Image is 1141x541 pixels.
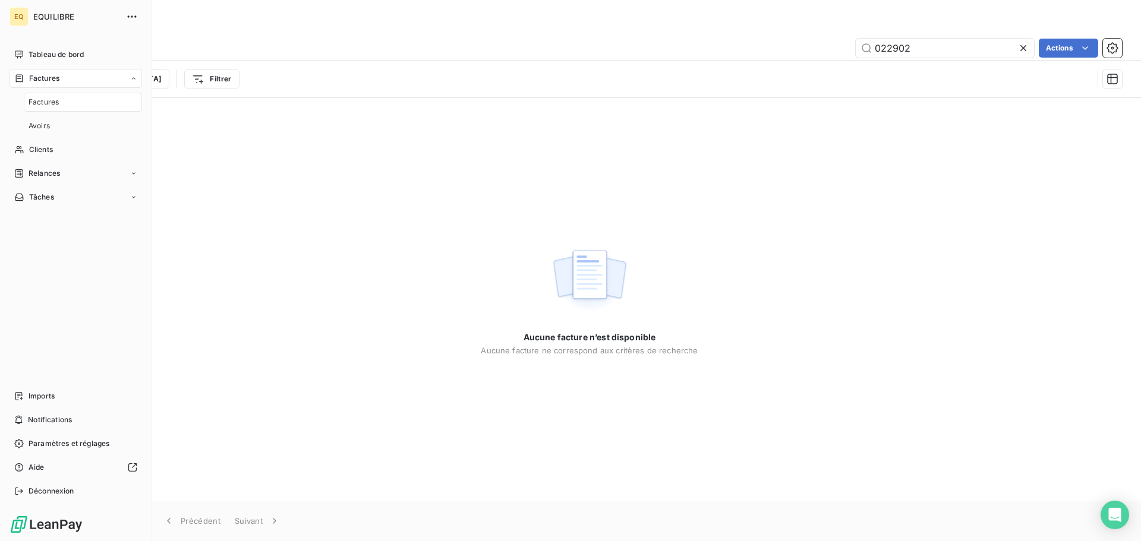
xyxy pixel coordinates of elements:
[10,387,142,406] a: Imports
[10,45,142,64] a: Tableau de bord
[29,97,59,107] span: Factures
[1039,39,1098,58] button: Actions
[551,243,628,317] img: empty state
[28,415,72,425] span: Notifications
[29,486,74,496] span: Déconnexion
[481,346,698,355] span: Aucune facture ne correspond aux critères de recherche
[29,168,60,179] span: Relances
[33,12,119,21] span: EQUILIBRE
[29,391,55,401] span: Imports
[24,116,142,135] a: Avoirs
[10,515,83,534] img: Logo LeanPay
[10,69,142,135] a: FacturesFacturesAvoirs
[10,458,142,477] a: Aide
[24,93,142,112] a: Factures
[29,73,59,84] span: Factures
[10,188,142,207] a: Tâches
[10,140,142,159] a: Clients
[1101,501,1129,529] div: Open Intercom Messenger
[10,7,29,26] div: EQ
[29,462,45,473] span: Aide
[228,508,288,533] button: Suivant
[856,39,1034,58] input: Rechercher
[10,434,142,453] a: Paramètres et réglages
[29,438,109,449] span: Paramètres et réglages
[29,121,50,131] span: Avoirs
[10,164,142,183] a: Relances
[524,331,656,343] span: Aucune facture n’est disponible
[29,144,53,155] span: Clients
[184,69,239,88] button: Filtrer
[29,192,54,203] span: Tâches
[29,49,84,60] span: Tableau de bord
[156,508,228,533] button: Précédent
